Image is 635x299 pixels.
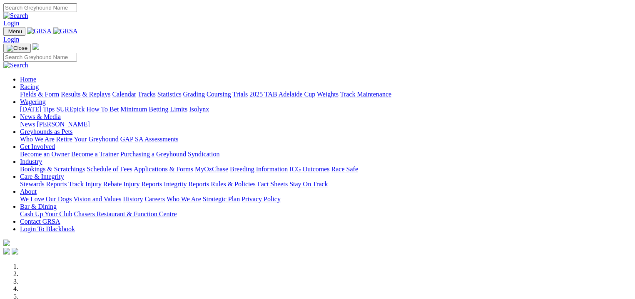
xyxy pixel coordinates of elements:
img: twitter.svg [12,248,18,255]
div: Bar & Dining [20,210,632,218]
a: Applications & Forms [134,166,193,173]
a: Chasers Restaurant & Function Centre [74,210,177,217]
a: Contact GRSA [20,218,60,225]
a: Fields & Form [20,91,59,98]
a: Statistics [157,91,182,98]
button: Toggle navigation [3,27,25,36]
div: Greyhounds as Pets [20,136,632,143]
div: Racing [20,91,632,98]
a: Become a Trainer [71,151,119,158]
a: MyOzChase [195,166,228,173]
img: facebook.svg [3,248,10,255]
a: Login To Blackbook [20,225,75,232]
a: Who We Are [20,136,55,143]
a: Coursing [207,91,231,98]
a: Fact Sheets [257,180,288,188]
a: Retire Your Greyhound [56,136,119,143]
span: Menu [8,28,22,35]
a: GAP SA Assessments [120,136,179,143]
a: Industry [20,158,42,165]
a: Greyhounds as Pets [20,128,72,135]
div: About [20,195,632,203]
a: Wagering [20,98,46,105]
a: We Love Our Dogs [20,195,72,203]
img: Search [3,12,28,20]
img: logo-grsa-white.png [3,240,10,246]
a: Track Injury Rebate [68,180,122,188]
div: Get Involved [20,151,632,158]
a: Schedule of Fees [87,166,132,173]
a: Cash Up Your Club [20,210,72,217]
a: About [20,188,37,195]
a: Racing [20,83,39,90]
a: Rules & Policies [211,180,256,188]
a: Get Involved [20,143,55,150]
a: Vision and Values [73,195,121,203]
a: Care & Integrity [20,173,64,180]
img: GRSA [53,27,78,35]
img: logo-grsa-white.png [32,43,39,50]
a: [DATE] Tips [20,106,55,113]
a: Privacy Policy [242,195,281,203]
a: Bookings & Scratchings [20,166,85,173]
a: Weights [317,91,339,98]
a: Integrity Reports [164,180,209,188]
a: Tracks [138,91,156,98]
div: Industry [20,166,632,173]
div: Care & Integrity [20,180,632,188]
a: Minimum Betting Limits [120,106,187,113]
a: [PERSON_NAME] [37,121,90,128]
a: Results & Replays [61,91,110,98]
a: Syndication [188,151,219,158]
a: History [123,195,143,203]
a: Stay On Track [289,180,328,188]
button: Toggle navigation [3,44,31,53]
a: Track Maintenance [340,91,391,98]
a: SUREpick [56,106,85,113]
a: Race Safe [331,166,358,173]
div: Wagering [20,106,632,113]
img: Search [3,62,28,69]
a: Purchasing a Greyhound [120,151,186,158]
a: Stewards Reports [20,180,67,188]
a: Injury Reports [123,180,162,188]
a: Calendar [112,91,136,98]
a: News & Media [20,113,61,120]
a: Careers [144,195,165,203]
a: Grading [183,91,205,98]
a: Strategic Plan [203,195,240,203]
a: News [20,121,35,128]
input: Search [3,53,77,62]
input: Search [3,3,77,12]
a: Trials [232,91,248,98]
div: News & Media [20,121,632,128]
a: Home [20,76,36,83]
a: Become an Owner [20,151,70,158]
a: 2025 TAB Adelaide Cup [249,91,315,98]
img: Close [7,45,27,52]
a: Isolynx [189,106,209,113]
img: GRSA [27,27,52,35]
a: Login [3,20,19,27]
a: Login [3,36,19,43]
a: Bar & Dining [20,203,57,210]
a: Who We Are [167,195,201,203]
a: Breeding Information [230,166,288,173]
a: How To Bet [87,106,119,113]
a: ICG Outcomes [289,166,329,173]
